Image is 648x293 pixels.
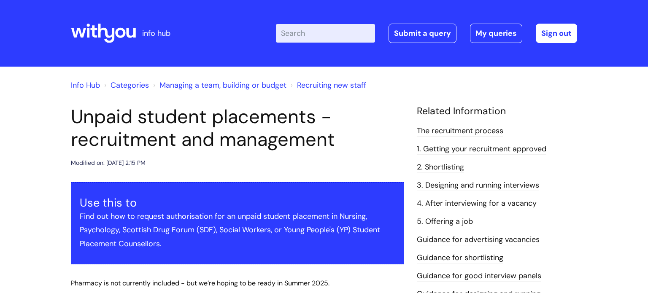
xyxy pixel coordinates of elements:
[71,279,329,288] span: Pharmacy is not currently included - but we’re hoping to be ready in Summer 2025.
[417,180,539,191] a: 3. Designing and running interviews
[389,24,456,43] a: Submit a query
[289,78,366,92] li: Recruiting new staff
[80,196,395,210] h3: Use this to
[142,27,170,40] p: info hub
[151,78,286,92] li: Managing a team, building or budget
[417,271,541,282] a: Guidance for good interview panels
[417,144,546,155] a: 1. Getting your recruitment approved
[102,78,149,92] li: Solution home
[276,24,375,43] input: Search
[417,234,540,245] a: Guidance for advertising vacancies
[297,80,366,90] a: Recruiting new staff
[71,80,100,90] a: Info Hub
[536,24,577,43] a: Sign out
[71,105,404,151] h1: Unpaid student placements - recruitment and management
[417,105,577,117] h4: Related Information
[80,210,395,250] p: Find out how to request authorisation for an unpaid student placement in Nursing, Psychology, Sco...
[417,216,473,227] a: 5. Offering a job
[159,80,286,90] a: Managing a team, building or budget
[276,24,577,43] div: | -
[470,24,522,43] a: My queries
[71,158,146,168] div: Modified on: [DATE] 2:15 PM
[417,198,537,209] a: 4. After interviewing for a vacancy
[417,126,503,137] a: The recruitment process
[111,80,149,90] a: Categories
[417,253,503,263] a: Guidance for shortlisting
[417,162,464,173] a: 2. Shortlisting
